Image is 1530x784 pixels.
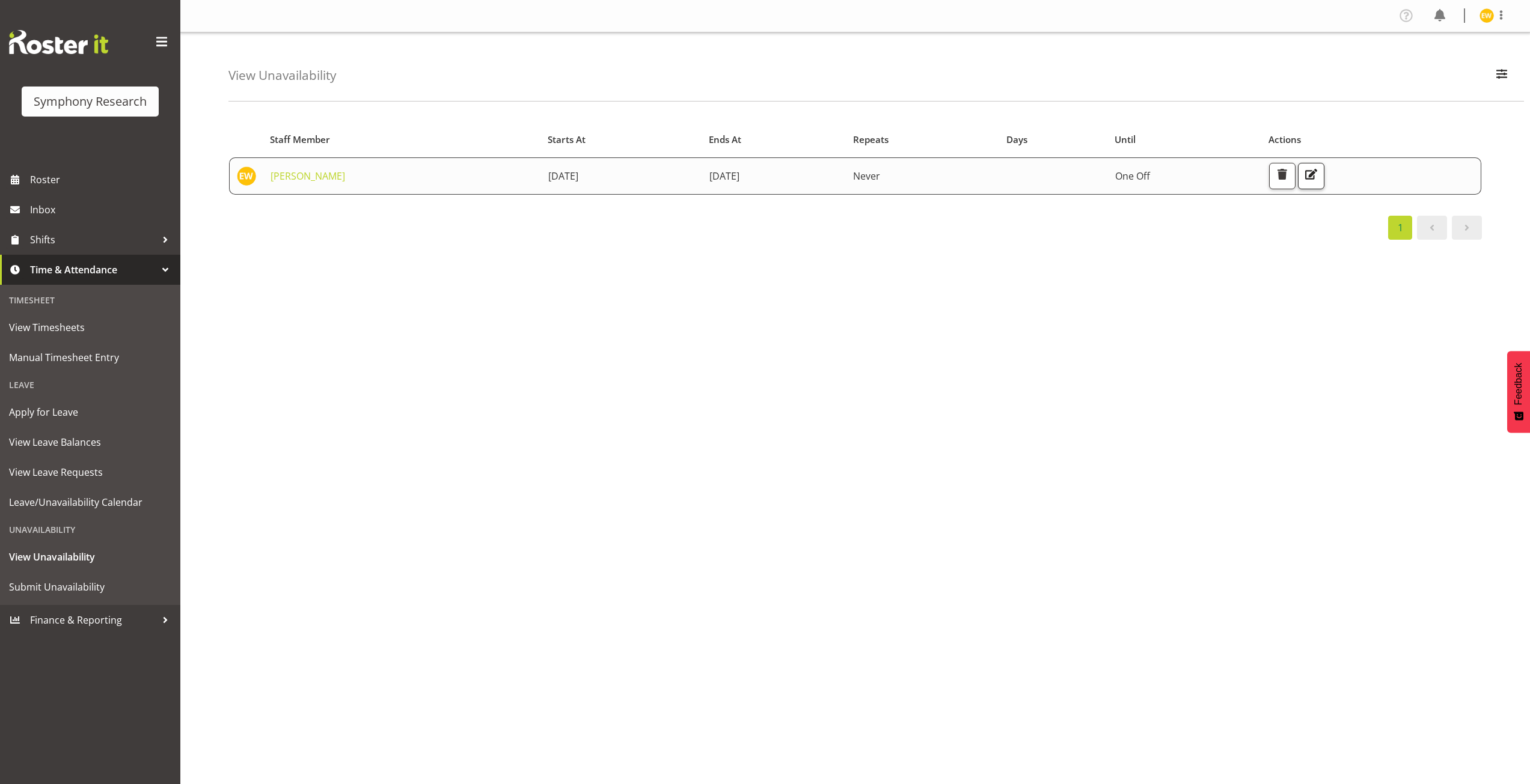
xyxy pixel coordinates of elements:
[271,169,345,183] a: [PERSON_NAME]
[3,572,177,602] a: Submit Unavailability
[1115,169,1150,183] span: One Off
[1507,351,1530,433] button: Feedback - Show survey
[9,348,171,366] span: Manual Timesheet Entry
[1006,133,1027,147] span: Days
[1489,62,1514,89] button: Filter Employees
[548,133,586,147] span: Starts At
[3,457,177,487] a: View Leave Requests
[3,312,177,342] a: View Timesheets
[30,611,156,629] span: Finance & Reporting
[228,68,336,82] h4: View Unavailability
[9,30,108,54] img: Rosterit website logo
[3,372,177,397] div: Leave
[3,427,177,457] a: View Leave Balances
[30,201,174,219] span: Inbox
[853,169,880,183] span: Never
[709,133,741,147] span: Ends At
[1480,8,1494,23] img: enrica-walsh11863.jpg
[9,463,171,481] span: View Leave Requests
[3,542,177,572] a: View Unavailability
[1513,363,1524,405] span: Feedback
[3,517,177,542] div: Unavailability
[9,433,171,451] span: View Leave Balances
[30,231,156,249] span: Shifts
[9,578,171,596] span: Submit Unavailability
[237,166,256,186] img: enrica-walsh11863.jpg
[270,133,330,147] span: Staff Member
[1298,163,1324,189] button: Edit Unavailability
[3,397,177,427] a: Apply for Leave
[9,403,171,421] span: Apply for Leave
[1268,133,1301,147] span: Actions
[9,318,171,336] span: View Timesheets
[30,261,156,279] span: Time & Attendance
[1115,133,1136,147] span: Until
[709,169,739,183] span: [DATE]
[3,342,177,372] a: Manual Timesheet Entry
[9,548,171,566] span: View Unavailability
[3,288,177,312] div: Timesheet
[3,487,177,517] a: Leave/Unavailability Calendar
[548,169,578,183] span: [DATE]
[1269,163,1296,189] button: Delete Unavailability
[30,171,174,189] span: Roster
[853,133,889,147] span: Repeats
[9,493,171,511] span: Leave/Unavailability Calendar
[34,93,147,111] div: Symphony Research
